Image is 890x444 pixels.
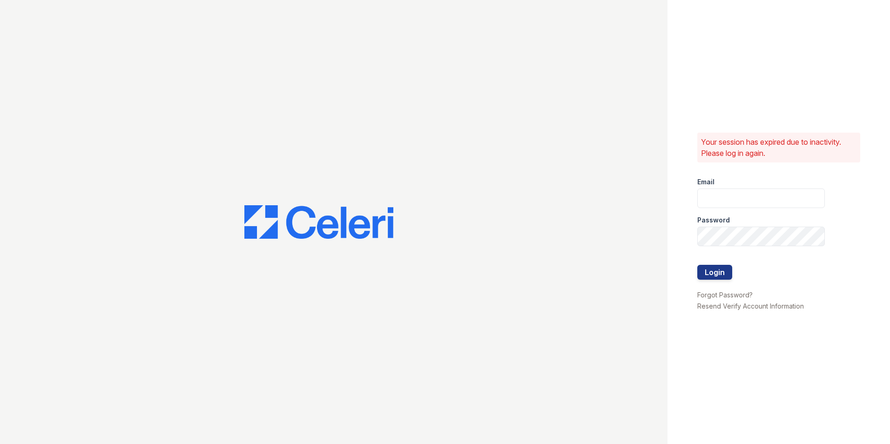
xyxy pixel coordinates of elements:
[697,215,730,225] label: Password
[697,265,732,280] button: Login
[701,136,856,159] p: Your session has expired due to inactivity. Please log in again.
[697,177,715,187] label: Email
[697,291,753,299] a: Forgot Password?
[244,205,393,239] img: CE_Logo_Blue-a8612792a0a2168367f1c8372b55b34899dd931a85d93a1a3d3e32e68fde9ad4.png
[697,302,804,310] a: Resend Verify Account Information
